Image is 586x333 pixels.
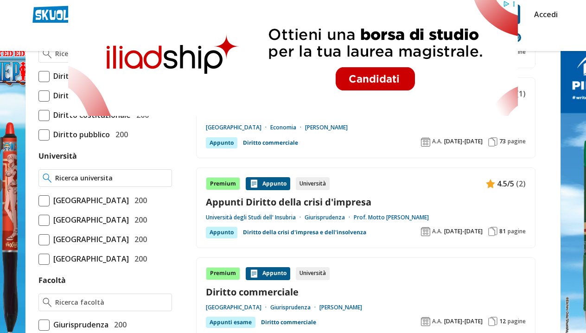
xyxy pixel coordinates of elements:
[499,138,506,145] span: 73
[38,151,77,161] label: Università
[50,128,110,141] span: Diritto pubblico
[508,318,526,325] span: pagine
[508,228,526,235] span: pagine
[206,304,270,311] a: [GEOGRAPHIC_DATA]
[488,227,497,236] img: Pagine
[50,319,108,331] span: Giurisprudenza
[444,228,483,235] span: [DATE]-[DATE]
[206,124,270,131] a: [GEOGRAPHIC_DATA]
[354,214,429,221] a: Prof. Motto [PERSON_NAME]
[50,90,125,102] span: Diritto commerciale
[206,227,237,238] div: Appunto
[516,178,526,190] span: (2)
[206,286,526,298] a: Diritto commerciale
[486,179,495,188] img: Appunti contenuto
[488,137,497,147] img: Pagine
[206,317,255,328] div: Appunti esame
[421,227,430,236] img: Anno accademico
[488,317,497,326] img: Pagine
[508,138,526,145] span: pagine
[43,173,51,183] img: Ricerca universita
[50,70,106,82] span: Diritto privato
[246,177,290,190] div: Appunto
[305,124,348,131] a: [PERSON_NAME]
[55,173,168,183] input: Ricerca universita
[421,137,430,147] img: Anno accademico
[516,88,526,100] span: (1)
[249,269,259,278] img: Appunti contenuto
[131,194,147,206] span: 200
[131,214,147,226] span: 200
[499,228,506,235] span: 81
[131,233,147,245] span: 200
[206,177,240,190] div: Premium
[444,138,483,145] span: [DATE]-[DATE]
[432,228,442,235] span: A.A.
[206,214,305,221] a: Università degli Studi dell' Insubria
[270,124,305,131] a: Economia
[305,214,354,221] a: Giurisprudenza
[246,267,290,280] div: Appunto
[112,128,128,141] span: 200
[432,138,442,145] span: A.A.
[206,196,526,208] a: Appunti Diritto della crisi d'impresa
[249,179,259,188] img: Appunti contenuto
[499,318,506,325] span: 12
[50,233,129,245] span: [GEOGRAPHIC_DATA]
[38,275,66,285] label: Facoltà
[243,227,366,238] a: Diritto della crisi d'impresa e dell'insolvenza
[319,304,362,311] a: [PERSON_NAME]
[497,178,514,190] span: 4.5/5
[110,319,127,331] span: 200
[261,317,316,328] a: Diritto commerciale
[131,253,147,265] span: 200
[296,267,330,280] div: Università
[444,318,483,325] span: [DATE]-[DATE]
[432,318,442,325] span: A.A.
[270,304,319,311] a: Giurisprudenza
[50,109,131,121] span: Diritto costituzionale
[50,253,129,265] span: [GEOGRAPHIC_DATA]
[43,49,51,58] img: Ricerca materia o esame
[55,298,168,307] input: Ricerca facoltà
[421,317,430,326] img: Anno accademico
[50,194,129,206] span: [GEOGRAPHIC_DATA]
[55,49,168,58] input: Ricerca materia o esame
[206,137,237,148] div: Appunto
[50,214,129,226] span: [GEOGRAPHIC_DATA]
[206,267,240,280] div: Premium
[534,5,554,24] a: Accedi
[43,298,51,307] img: Ricerca facoltà
[296,177,330,190] div: Università
[243,137,298,148] a: Diritto commerciale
